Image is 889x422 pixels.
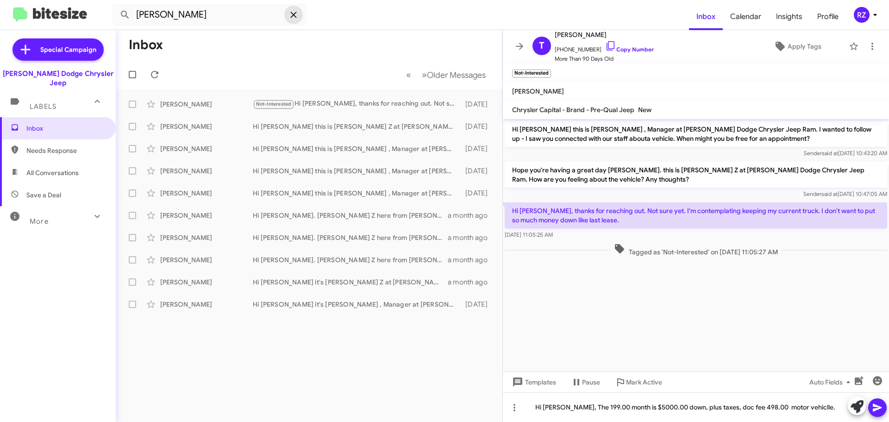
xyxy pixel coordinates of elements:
[160,233,253,242] div: [PERSON_NAME]
[503,392,889,422] div: Hi [PERSON_NAME], The 199.00 month is $5000.00 down, plus taxes, doc fee 498.00 motor vehiclle.
[461,122,495,131] div: [DATE]
[607,374,670,391] button: Mark Active
[253,144,461,153] div: Hi [PERSON_NAME] this is [PERSON_NAME] , Manager at [PERSON_NAME] Dodge Chrysler Jeep Ram. I want...
[26,124,105,133] span: Inbox
[563,374,607,391] button: Pause
[160,277,253,287] div: [PERSON_NAME]
[13,38,104,61] a: Special Campaign
[30,217,49,226] span: More
[512,69,551,78] small: Not-Interested
[253,211,448,220] div: Hi [PERSON_NAME]. [PERSON_NAME] Z here from [PERSON_NAME] Dodge Chrysler Jeep Ram again. We’re cu...
[512,87,564,95] span: [PERSON_NAME]
[689,3,723,30] a: Inbox
[427,70,486,80] span: Older Messages
[253,99,461,109] div: Hi [PERSON_NAME], thanks for reaching out. Not sure yet. I'm contemplating keeping my current tru...
[810,3,846,30] a: Profile
[160,144,253,153] div: [PERSON_NAME]
[129,38,163,52] h1: Inbox
[582,374,600,391] span: Pause
[448,233,495,242] div: a month ago
[253,233,448,242] div: Hi [PERSON_NAME]. [PERSON_NAME] Z here from [PERSON_NAME] Dodge Chrysler Jeep Ram again. We’re cu...
[422,69,427,81] span: »
[555,54,654,63] span: More Than 90 Days Old
[822,150,838,157] span: said at
[416,65,491,84] button: Next
[448,277,495,287] div: a month ago
[510,374,556,391] span: Templates
[638,106,651,114] span: New
[555,40,654,54] span: [PHONE_NUMBER]
[253,255,448,265] div: Hi [PERSON_NAME]. [PERSON_NAME] Z here from [PERSON_NAME] Dodge Chrysler Jeep Ram again. We’re cu...
[461,166,495,176] div: [DATE]
[505,202,887,228] p: Hi [PERSON_NAME], thanks for reaching out. Not sure yet. I'm contemplating keeping my current tru...
[448,211,495,220] div: a month ago
[160,189,253,198] div: [PERSON_NAME]
[802,374,861,391] button: Auto Fields
[505,231,553,238] span: [DATE] 11:05:25 AM
[406,69,411,81] span: «
[610,243,782,257] span: Tagged as 'Not-Interested' on [DATE] 11:05:27 AM
[750,38,845,55] button: Apply Tags
[160,255,253,265] div: [PERSON_NAME]
[539,38,545,53] span: T
[448,255,495,265] div: a month ago
[605,46,654,53] a: Copy Number
[253,122,461,131] div: Hi [PERSON_NAME] this is [PERSON_NAME] Z at [PERSON_NAME] Dodge Chrysler Jeep Ram. I wanted to ch...
[160,211,253,220] div: [PERSON_NAME]
[26,190,61,200] span: Save a Deal
[804,150,887,157] span: Sender [DATE] 10:43:20 AM
[723,3,769,30] a: Calendar
[26,168,79,177] span: All Conversations
[112,4,307,26] input: Search
[505,121,887,147] p: Hi [PERSON_NAME] this is [PERSON_NAME] , Manager at [PERSON_NAME] Dodge Chrysler Jeep Ram. I want...
[160,300,253,309] div: [PERSON_NAME]
[461,189,495,198] div: [DATE]
[809,374,854,391] span: Auto Fields
[256,101,292,107] span: Not-Interested
[803,190,887,197] span: Sender [DATE] 10:47:05 AM
[253,277,448,287] div: Hi [PERSON_NAME] it's [PERSON_NAME] Z at [PERSON_NAME] Dodge Chrysler Jeep Ram. I wanted to follo...
[461,300,495,309] div: [DATE]
[461,144,495,153] div: [DATE]
[512,106,634,114] span: Chrysler Capital - Brand - Pre-Qual Jeep
[846,7,879,23] button: RZ
[26,146,105,155] span: Needs Response
[30,102,56,111] span: Labels
[769,3,810,30] a: Insights
[253,189,461,198] div: Hi [PERSON_NAME] this is [PERSON_NAME] , Manager at [PERSON_NAME] Dodge Chrysler Jeep Ram. I want...
[503,374,563,391] button: Templates
[401,65,491,84] nav: Page navigation example
[401,65,417,84] button: Previous
[821,190,838,197] span: said at
[788,38,821,55] span: Apply Tags
[40,45,96,54] span: Special Campaign
[555,29,654,40] span: [PERSON_NAME]
[160,166,253,176] div: [PERSON_NAME]
[253,166,461,176] div: Hi [PERSON_NAME] this is [PERSON_NAME] , Manager at [PERSON_NAME] Dodge Chrysler Jeep Ram. I want...
[505,162,887,188] p: Hope you're having a great day [PERSON_NAME]. this is [PERSON_NAME] Z at [PERSON_NAME] Dodge Chry...
[854,7,870,23] div: RZ
[160,100,253,109] div: [PERSON_NAME]
[253,300,461,309] div: Hi [PERSON_NAME] it's [PERSON_NAME] , Manager at [PERSON_NAME] Dodge Chrysler Jeep Ram. Thanks ag...
[626,374,662,391] span: Mark Active
[461,100,495,109] div: [DATE]
[160,122,253,131] div: [PERSON_NAME]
